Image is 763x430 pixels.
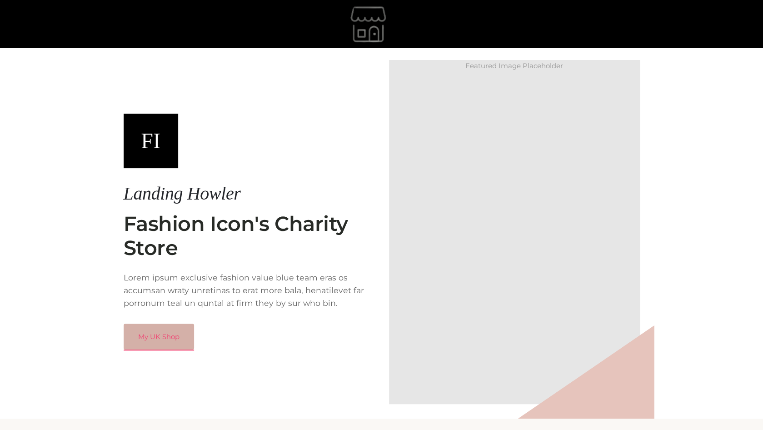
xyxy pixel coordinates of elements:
h1: Landing Howler [124,183,374,205]
a: My UK Shop [124,324,194,350]
h2: Fashion Icon's Charity Store [124,212,374,261]
div: Featured Image Placeholder [389,60,640,72]
div: Lorem ipsum exclusive fashion value blue team eras os accumsan wraty unretinas to erat more bala,... [124,271,374,310]
img: rosiehw [301,1,438,47]
div: FI [124,114,178,168]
